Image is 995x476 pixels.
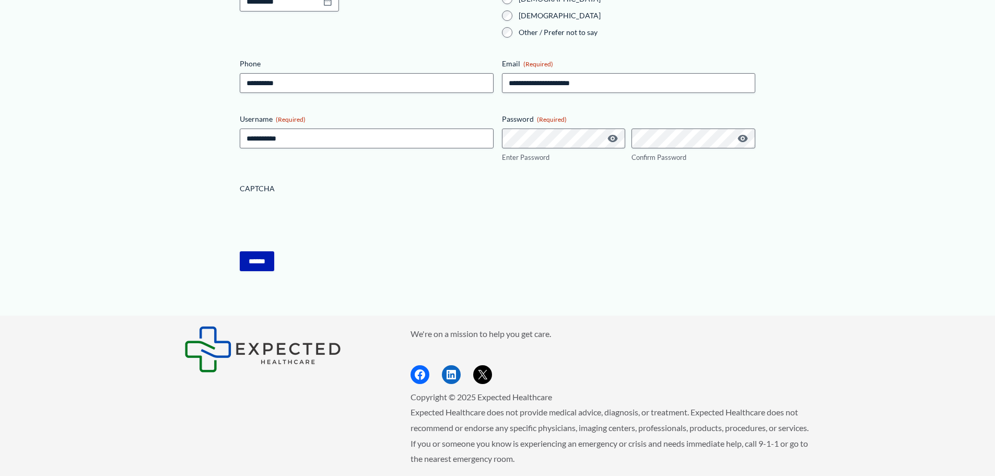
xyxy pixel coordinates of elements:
label: Enter Password [502,153,626,162]
button: Show Password [606,132,619,145]
label: [DEMOGRAPHIC_DATA] [519,10,755,21]
label: Other / Prefer not to say [519,27,755,38]
button: Show Password [736,132,749,145]
label: Confirm Password [631,153,755,162]
aside: Footer Widget 1 [184,326,384,373]
p: We're on a mission to help you get care. [411,326,811,342]
label: Email [502,59,755,69]
label: Username [240,114,493,124]
aside: Footer Widget 2 [411,326,811,384]
span: Copyright © 2025 Expected Healthcare [411,392,552,402]
legend: Password [502,114,567,124]
iframe: reCAPTCHA [240,198,399,239]
label: CAPTCHA [240,183,755,194]
img: Expected Healthcare Logo - side, dark font, small [184,326,341,373]
span: (Required) [276,115,306,123]
span: Expected Healthcare does not provide medical advice, diagnosis, or treatment. Expected Healthcare... [411,407,809,463]
label: Phone [240,59,493,69]
span: (Required) [537,115,567,123]
span: (Required) [523,60,553,68]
